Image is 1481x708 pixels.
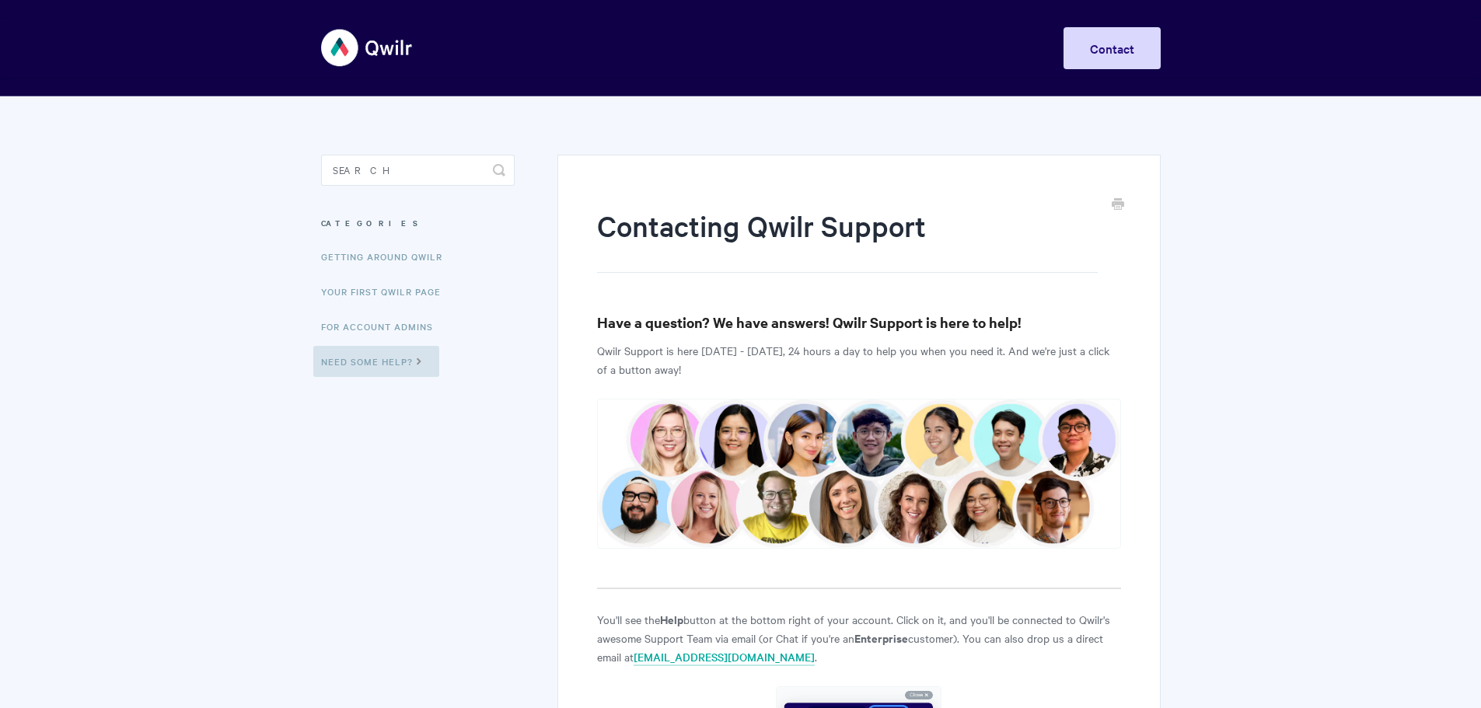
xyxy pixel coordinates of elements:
[597,610,1120,666] p: You'll see the button at the bottom right of your account. Click on it, and you'll be connected t...
[321,19,414,77] img: Qwilr Help Center
[1064,27,1161,69] a: Contact
[321,311,445,342] a: For Account Admins
[597,399,1120,549] img: file-sbiJv63vfu.png
[634,649,815,666] a: [EMAIL_ADDRESS][DOMAIN_NAME]
[321,155,515,186] input: Search
[1112,197,1124,214] a: Print this Article
[321,241,454,272] a: Getting Around Qwilr
[313,346,439,377] a: Need Some Help?
[660,611,683,627] b: Help
[321,209,515,237] h3: Categories
[321,276,452,307] a: Your First Qwilr Page
[597,206,1097,273] h1: Contacting Qwilr Support
[854,630,908,646] b: Enterprise
[597,312,1022,332] strong: Have a question? We have answers! Qwilr Support is here to help!
[597,341,1120,378] p: Qwilr Support is here [DATE] - [DATE], 24 hours a day to help you when you need it. And we're jus...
